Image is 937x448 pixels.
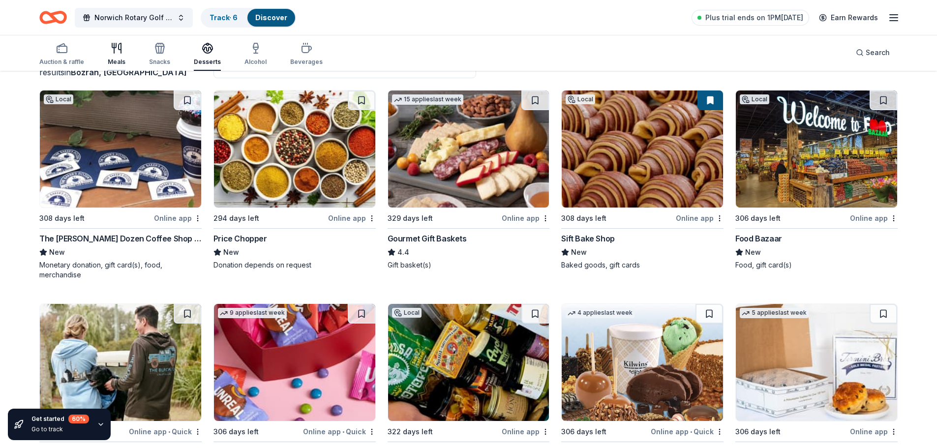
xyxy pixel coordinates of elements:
a: Image for The Baker's Dozen Coffee Shop & BakeryLocal308 days leftOnline appThe [PERSON_NAME] Doz... [39,90,202,280]
div: Meals [108,58,125,66]
img: Image for Sift Bake Shop [562,90,723,208]
div: The [PERSON_NAME] Dozen Coffee Shop & Bakery [39,233,202,244]
div: Local [740,94,769,104]
button: Track· 6Discover [201,8,296,28]
div: 306 days left [561,426,606,438]
div: Online app Quick [303,425,376,438]
div: 306 days left [735,426,781,438]
button: Norwich Rotary Golf Touranment [75,8,193,28]
div: 294 days left [213,212,259,224]
div: Online app [154,212,202,224]
div: 329 days left [388,212,433,224]
div: Go to track [31,425,89,433]
div: results [39,66,202,78]
button: Beverages [290,38,323,71]
div: 308 days left [561,212,606,224]
div: Online app [850,212,898,224]
a: Image for Food BazaarLocal306 days leftOnline appFood BazaarNewFood, gift card(s) [735,90,898,270]
div: Food, gift card(s) [735,260,898,270]
div: Alcohol [244,58,267,66]
div: Price Chopper [213,233,267,244]
span: • [168,428,170,436]
div: 9 applies last week [218,308,287,318]
a: Image for Price Chopper294 days leftOnline appPrice ChopperNewDonation depends on request [213,90,376,270]
div: 4 applies last week [566,308,635,318]
img: Image for The Black Dog [40,304,201,421]
span: 4.4 [397,246,409,258]
div: Local [392,308,422,318]
a: Image for Gourmet Gift Baskets15 applieslast week329 days leftOnline appGourmet Gift Baskets4.4Gi... [388,90,550,270]
div: 60 % [68,415,89,423]
img: Image for Kilwins [562,304,723,421]
button: Snacks [149,38,170,71]
div: 322 days left [388,426,433,438]
span: Plus trial ends on 1PM[DATE] [705,12,803,24]
div: Beverages [290,58,323,66]
div: Online app [850,425,898,438]
div: Online app [676,212,724,224]
span: • [342,428,344,436]
img: Image for The Baker's Dozen Coffee Shop & Bakery [40,90,201,208]
span: New [745,246,761,258]
div: Local [44,94,73,104]
div: Local [566,94,595,104]
div: Food Bazaar [735,233,782,244]
div: Desserts [194,58,221,66]
button: Desserts [194,38,221,71]
a: Image for Sift Bake ShopLocal308 days leftOnline appSift Bake ShopNewBaked goods, gift cards [561,90,724,270]
img: Image for UnReal Candy [214,304,375,421]
div: 15 applies last week [392,94,463,105]
img: Image for Gourmet Gift Baskets [388,90,549,208]
div: Online app [502,212,549,224]
div: Online app Quick [651,425,724,438]
div: Get started [31,415,89,423]
span: New [49,246,65,258]
div: Auction & raffle [39,58,84,66]
span: • [690,428,692,436]
span: Norwich Rotary Golf Touranment [94,12,173,24]
img: Image for Atticus [388,304,549,421]
button: Alcohol [244,38,267,71]
span: in [64,67,187,77]
button: Meals [108,38,125,71]
div: Online app [502,425,549,438]
div: 308 days left [39,212,85,224]
img: Image for Termini Brothers Bakery [736,304,897,421]
div: Gourmet Gift Baskets [388,233,467,244]
div: Monetary donation, gift card(s), food, merchandise [39,260,202,280]
a: Earn Rewards [813,9,884,27]
button: Auction & raffle [39,38,84,71]
div: Donation depends on request [213,260,376,270]
a: Discover [255,13,287,22]
div: 5 applies last week [740,308,809,318]
div: Baked goods, gift cards [561,260,724,270]
span: Bozrah, [GEOGRAPHIC_DATA] [71,67,187,77]
div: 306 days left [213,426,259,438]
span: Search [866,47,890,59]
a: Home [39,6,67,29]
a: Track· 6 [210,13,238,22]
span: New [571,246,587,258]
div: Sift Bake Shop [561,233,614,244]
a: Plus trial ends on 1PM[DATE] [692,10,809,26]
img: Image for Food Bazaar [736,90,897,208]
div: 306 days left [735,212,781,224]
span: New [223,246,239,258]
div: Snacks [149,58,170,66]
div: Gift basket(s) [388,260,550,270]
img: Image for Price Chopper [214,90,375,208]
div: Online app [328,212,376,224]
button: Search [848,43,898,62]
